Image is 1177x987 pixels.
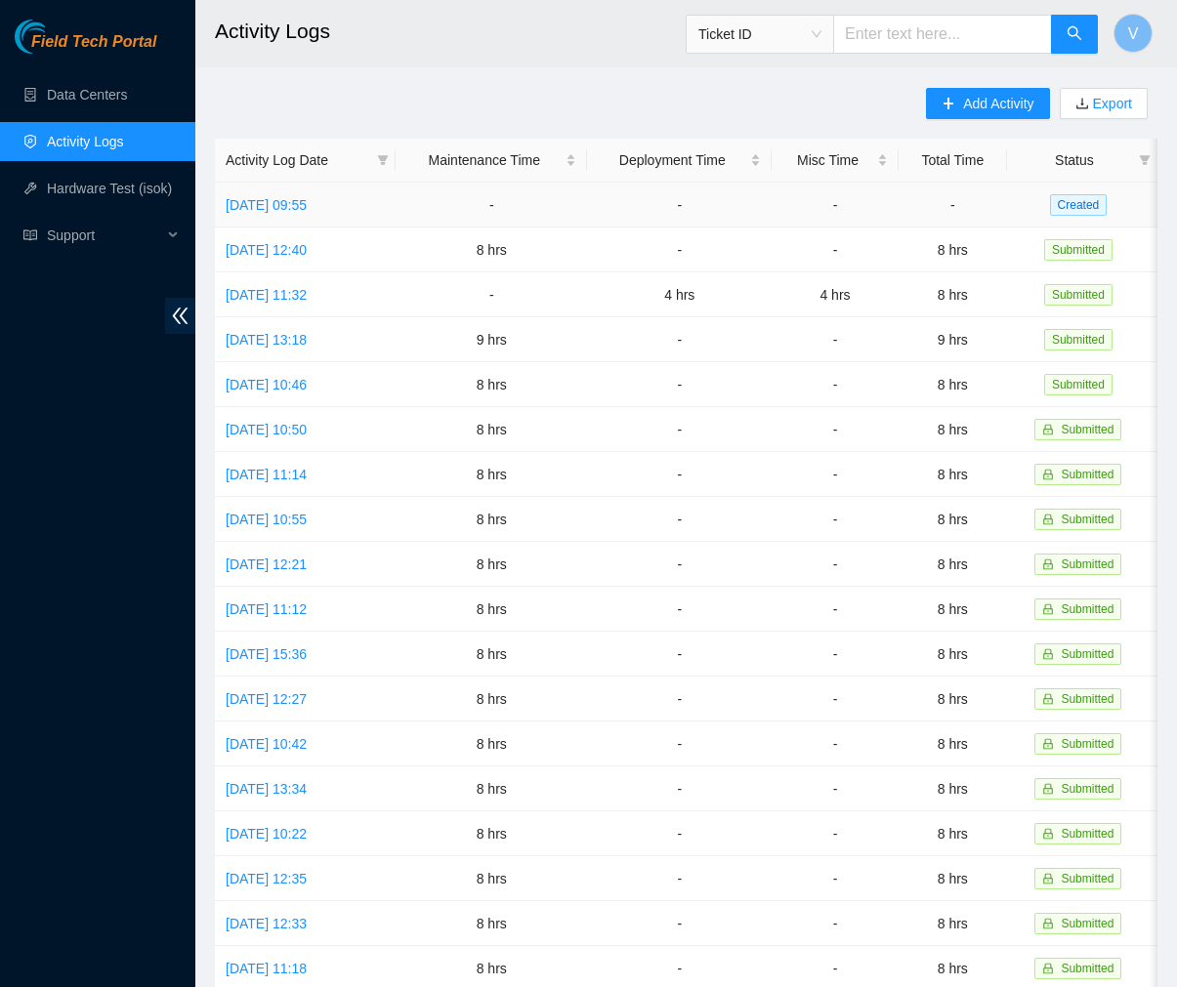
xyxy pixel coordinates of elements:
span: lock [1042,558,1054,570]
span: Support [47,216,162,255]
td: - [587,811,772,856]
td: - [772,766,898,811]
span: Status [1018,149,1131,171]
span: search [1067,25,1082,44]
td: - [587,407,772,452]
td: - [772,497,898,542]
td: - [772,183,898,227]
span: Submitted [1061,692,1114,706]
span: Submitted [1061,647,1114,661]
span: filter [1139,154,1151,166]
span: Activity Log Date [226,149,369,171]
span: lock [1042,918,1054,929]
td: 8 hrs [899,811,1007,856]
td: 8 hrs [899,227,1007,272]
td: 8 hrs [396,721,587,766]
td: - [772,856,898,901]
button: downloadExport [1060,88,1148,119]
a: [DATE] 12:35 [226,871,307,886]
td: 8 hrs [899,766,1007,811]
span: filter [1135,145,1155,175]
span: read [23,228,37,242]
td: 8 hrs [899,901,1007,946]
span: lock [1042,603,1054,615]
span: lock [1042,648,1054,660]
td: 8 hrs [396,587,587,632]
td: - [772,452,898,497]
span: lock [1042,469,1054,480]
a: Export [1089,96,1132,111]
td: - [772,677,898,721]
span: filter [377,154,389,166]
button: V [1114,14,1153,53]
span: Submitted [1061,872,1114,885]
img: Akamai Technologies [15,20,99,54]
td: 8 hrs [396,901,587,946]
td: - [587,901,772,946]
td: - [587,587,772,632]
span: Field Tech Portal [31,33,156,52]
td: - [587,542,772,587]
span: double-left [165,298,195,334]
span: V [1128,21,1139,46]
span: Ticket ID [698,20,821,49]
td: - [772,317,898,362]
span: lock [1042,783,1054,795]
span: Submitted [1061,737,1114,751]
a: [DATE] 10:42 [226,736,307,752]
td: - [899,183,1007,227]
td: 8 hrs [396,407,587,452]
td: - [587,632,772,677]
span: lock [1042,873,1054,884]
td: - [396,183,587,227]
td: 8 hrs [396,542,587,587]
a: Data Centers [47,87,127,103]
span: lock [1042,963,1054,974]
td: 8 hrs [396,677,587,721]
td: - [772,542,898,587]
a: [DATE] 10:46 [226,377,307,392]
a: [DATE] 15:36 [226,646,307,662]
span: Submitted [1061,962,1114,975]
td: 9 hrs [899,317,1007,362]
a: [DATE] 12:40 [226,242,307,258]
td: - [587,721,772,766]
span: filter [373,145,393,175]
span: Submitted [1044,329,1113,350]
button: search [1051,15,1098,54]
a: [DATE] 11:14 [226,467,307,482]
span: lock [1042,424,1054,435]
a: Activity Logs [47,134,124,149]
a: Hardware Test (isok) [47,181,172,196]
span: Submitted [1061,468,1114,481]
td: 8 hrs [899,721,1007,766]
td: - [587,227,772,272]
td: - [772,632,898,677]
td: 8 hrs [899,587,1007,632]
td: - [772,901,898,946]
td: - [587,362,772,407]
td: 9 hrs [396,317,587,362]
td: - [772,587,898,632]
td: - [772,227,898,272]
td: 8 hrs [899,452,1007,497]
span: Submitted [1061,602,1114,616]
span: Add Activity [963,93,1033,114]
td: - [396,272,587,317]
span: Submitted [1061,827,1114,841]
td: - [587,183,772,227]
span: Submitted [1061,782,1114,796]
td: 8 hrs [396,811,587,856]
span: lock [1042,738,1054,750]
td: - [587,766,772,811]
span: lock [1042,828,1054,840]
a: [DATE] 10:22 [226,826,307,842]
td: 8 hrs [899,542,1007,587]
button: plusAdd Activity [926,88,1049,119]
span: Submitted [1061,557,1114,571]
td: 8 hrs [899,632,1007,677]
td: 8 hrs [396,497,587,542]
a: [DATE] 11:32 [226,287,307,303]
span: Created [1050,194,1108,216]
span: Submitted [1044,374,1113,395]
